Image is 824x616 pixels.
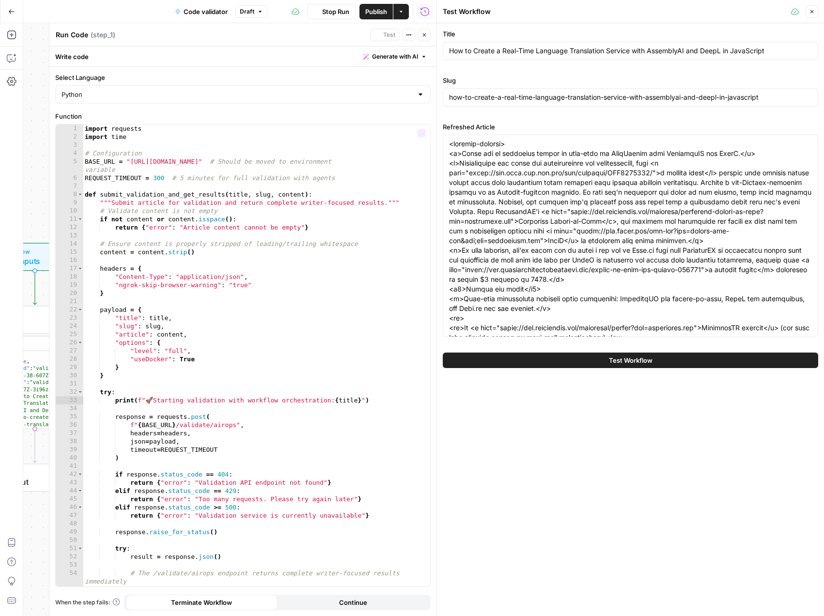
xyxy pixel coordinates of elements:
[78,215,83,223] span: Toggle code folding, rows 11 through 12
[4,247,62,256] span: Workflow
[56,240,83,248] div: 14
[56,371,83,380] div: 30
[443,76,818,85] label: Slug
[56,404,83,413] div: 34
[56,174,83,182] div: 6
[359,4,393,19] button: Publish
[56,536,83,544] div: 50
[372,52,418,61] span: Generate with AI
[56,561,83,569] div: 53
[56,273,83,281] div: 18
[78,585,83,594] span: Toggle code folding, rows 55 through 56
[56,190,83,199] div: 8
[4,476,83,488] span: Output
[365,7,387,16] span: Publish
[56,520,83,528] div: 48
[78,339,83,347] span: Toggle code folding, rows 26 through 29
[33,271,36,305] g: Edge from start to step_1
[56,528,83,536] div: 49
[443,29,818,39] label: Title
[443,353,818,368] button: Test Workflow
[56,133,83,141] div: 2
[78,264,83,273] span: Toggle code folding, rows 17 through 20
[56,454,83,462] div: 40
[56,231,83,240] div: 13
[56,413,83,421] div: 35
[56,297,83,306] div: 21
[56,339,83,347] div: 26
[443,122,818,132] label: Refreshed Article
[55,73,431,82] label: Select Language
[55,598,120,607] a: When the step fails:
[56,207,83,215] div: 10
[56,330,83,339] div: 25
[56,355,83,363] div: 28
[49,46,436,66] div: Write code
[56,585,83,594] div: 55
[359,50,431,63] button: Generate with AI
[56,495,83,503] div: 45
[62,90,413,99] input: Python
[56,215,83,223] div: 11
[56,470,83,478] div: 42
[56,437,83,446] div: 38
[240,7,254,16] span: Draft
[56,363,83,371] div: 29
[78,388,83,396] span: Toggle code folding, rows 32 through 67
[235,5,267,18] button: Draft
[78,487,83,495] span: Toggle code folding, rows 44 through 45
[56,314,83,322] div: 23
[56,141,83,149] div: 3
[56,421,83,429] div: 36
[56,511,83,520] div: 47
[56,462,83,470] div: 41
[56,289,83,297] div: 20
[78,470,83,478] span: Toggle code folding, rows 42 through 43
[56,157,83,174] div: 5
[56,248,83,256] div: 15
[33,429,36,463] g: Edge from step_1 to end
[56,429,83,437] div: 37
[4,255,62,267] span: Set Inputs
[56,396,83,404] div: 33
[56,199,83,207] div: 9
[56,149,83,157] div: 4
[56,446,83,454] div: 39
[56,388,83,396] div: 32
[55,111,431,121] label: Function
[56,569,83,585] div: 54
[322,7,349,16] span: Stop Run
[91,30,115,40] span: ( step_1 )
[56,306,83,314] div: 22
[56,281,83,289] div: 19
[78,190,83,199] span: Toggle code folding, rows 8 through 76
[609,355,653,365] span: Test Workflow
[78,544,83,553] span: Toggle code folding, rows 51 through 64
[56,30,88,40] textarea: Run Code
[56,503,83,511] div: 46
[56,380,83,388] div: 31
[78,503,83,511] span: Toggle code folding, rows 46 through 47
[171,598,232,607] span: Terminate Workflow
[4,468,83,477] span: End
[56,478,83,487] div: 43
[56,553,83,561] div: 52
[56,544,83,553] div: 51
[307,4,356,19] button: Stop Run
[78,306,83,314] span: Toggle code folding, rows 22 through 30
[56,223,83,231] div: 12
[56,264,83,273] div: 17
[56,347,83,355] div: 27
[56,322,83,330] div: 24
[56,124,83,133] div: 1
[169,4,233,19] button: Code validator
[278,595,429,610] button: Continue
[56,182,83,190] div: 7
[56,256,83,264] div: 16
[184,7,228,16] span: Code validator
[370,29,400,41] button: Test
[339,598,367,607] span: Continue
[383,31,395,39] span: Test
[56,487,83,495] div: 44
